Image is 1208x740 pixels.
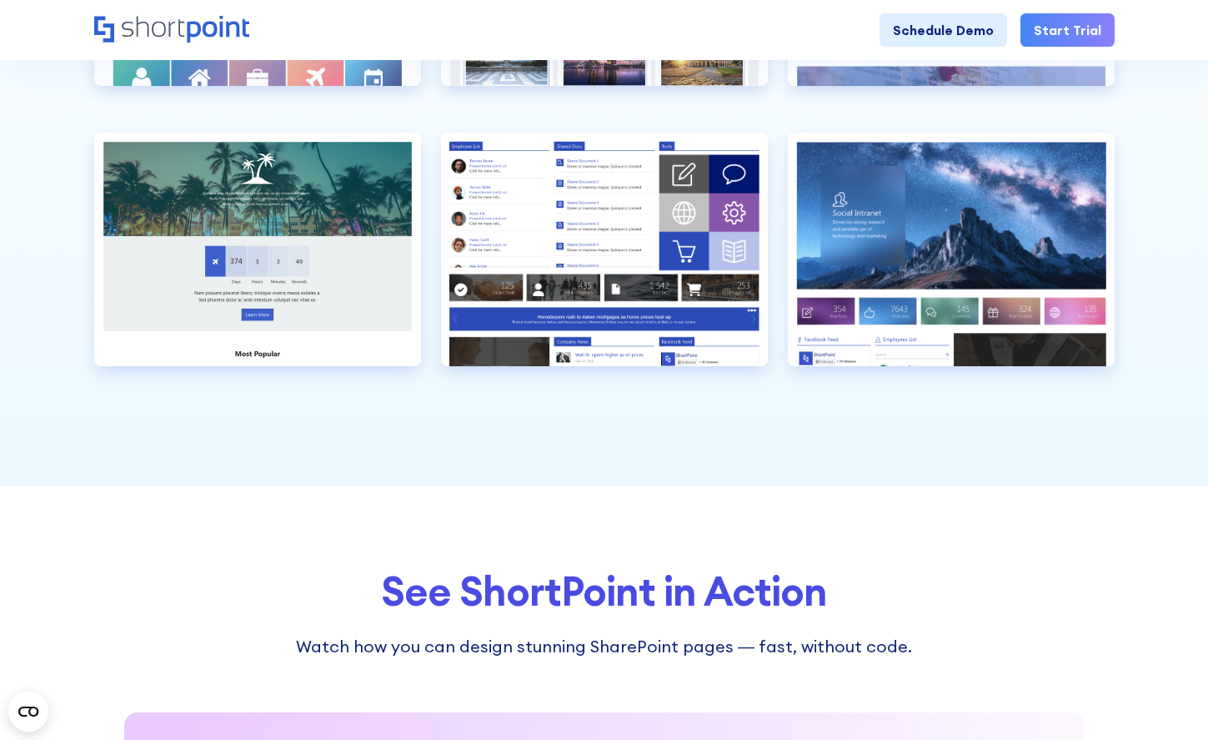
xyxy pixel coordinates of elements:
[8,692,48,732] button: Open CMP widget
[1020,13,1115,47] a: Start Trial
[880,13,1007,47] a: Schedule Demo
[94,133,421,393] a: NewsPortal 6
[94,570,1115,614] div: See ShortPoint in Action
[788,133,1115,393] a: Social Layout 2
[94,16,249,44] a: Home
[1125,660,1208,740] iframe: Chat Widget
[441,133,768,393] a: Social Layout 1
[277,634,931,659] div: Watch how you can design stunning SharePoint pages — fast, without code.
